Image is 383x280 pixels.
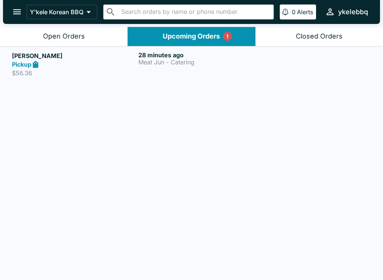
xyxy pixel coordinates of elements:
div: Closed Orders [296,32,343,41]
button: Y'kele Korean BBQ [27,5,97,19]
p: 1 [226,33,229,40]
h5: [PERSON_NAME] [12,51,135,60]
div: ykelebbq [338,7,368,16]
p: Meat Jun - Catering [138,59,262,66]
button: ykelebbq [322,4,371,20]
h6: 28 minutes ago [138,51,262,59]
p: $56.36 [12,69,135,77]
input: Search orders by name or phone number [119,7,270,17]
button: open drawer [7,2,27,21]
p: Alerts [297,8,313,16]
p: 0 [292,8,295,16]
div: Upcoming Orders [163,32,220,41]
p: Y'kele Korean BBQ [30,8,83,16]
div: Open Orders [43,32,85,41]
strong: Pickup [12,61,31,68]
